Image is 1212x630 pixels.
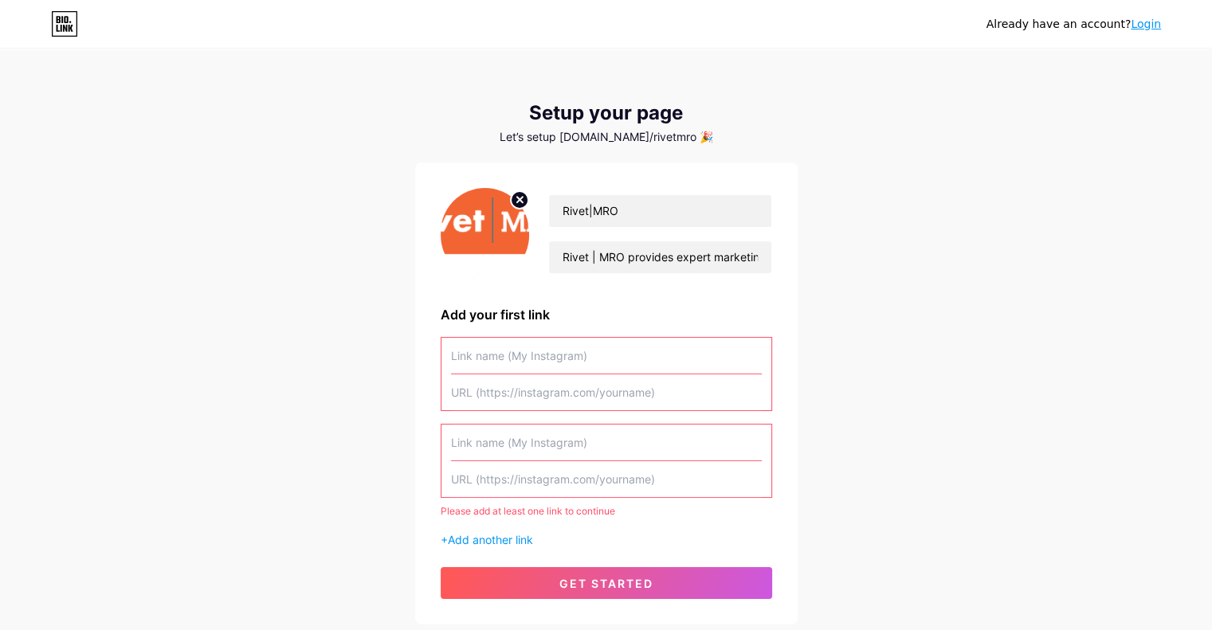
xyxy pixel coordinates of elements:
input: Your name [549,195,771,227]
span: get started [559,577,653,590]
input: URL (https://instagram.com/yourname) [451,374,762,410]
div: Please add at least one link to continue [441,504,772,518]
img: profile pic [441,188,530,280]
div: Setup your page [415,102,798,124]
input: bio [549,241,771,273]
input: Link name (My Instagram) [451,425,762,460]
span: Add another link [448,533,533,546]
button: get started [441,567,772,599]
input: Link name (My Instagram) [451,338,762,374]
div: + [441,531,772,548]
a: Login [1131,18,1161,30]
div: Add your first link [441,305,772,324]
input: URL (https://instagram.com/yourname) [451,461,762,497]
div: Already have an account? [986,16,1161,33]
div: Let’s setup [DOMAIN_NAME]/rivetmro 🎉 [415,131,798,143]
